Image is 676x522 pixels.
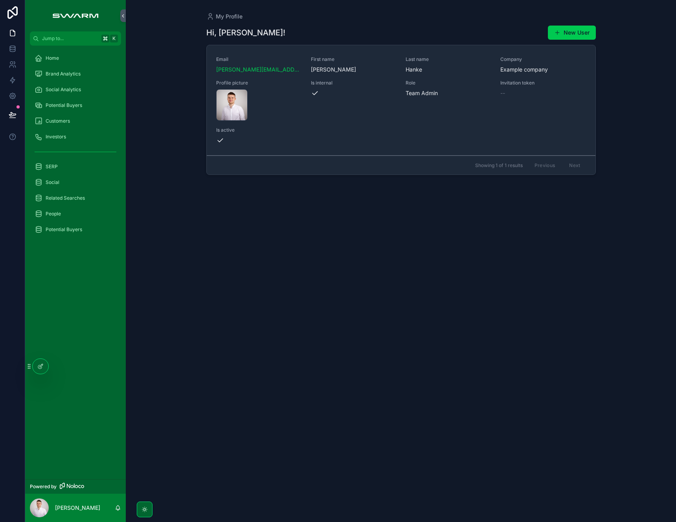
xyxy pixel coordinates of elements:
[46,102,82,108] span: Potential Buyers
[30,98,121,112] a: Potential Buyers
[46,134,66,140] span: Investors
[46,179,59,186] span: Social
[30,130,121,144] a: Investors
[206,13,242,20] a: My Profile
[500,89,505,97] span: --
[311,80,396,86] span: Is internal
[207,45,595,156] a: Email[PERSON_NAME][EMAIL_ADDRESS][PERSON_NAME][DOMAIN_NAME]First name[PERSON_NAME]Last nameHankeC...
[406,89,438,97] span: Team Admin
[206,27,285,38] h1: Hi, [PERSON_NAME]!
[311,66,396,74] span: [PERSON_NAME]
[30,31,121,46] button: Jump to...K
[46,211,61,217] span: People
[25,479,126,494] a: Powered by
[406,80,491,86] span: Role
[55,504,100,512] p: [PERSON_NAME]
[406,56,491,62] span: Last name
[216,13,242,20] span: My Profile
[46,71,81,77] span: Brand Analytics
[30,51,121,65] a: Home
[548,26,596,40] button: New User
[216,80,301,86] span: Profile picture
[48,9,102,22] img: App logo
[30,114,121,128] a: Customers
[30,207,121,221] a: People
[46,86,81,93] span: Social Analytics
[46,226,82,233] span: Potential Buyers
[311,56,396,62] span: First name
[30,483,57,490] span: Powered by
[30,191,121,205] a: Related Searches
[46,164,58,170] span: SERP
[46,118,70,124] span: Customers
[30,83,121,97] a: Social Analytics
[475,162,523,169] span: Showing 1 of 1 results
[46,195,85,201] span: Related Searches
[406,66,491,74] span: Hanke
[30,175,121,189] a: Social
[30,160,121,174] a: SERP
[500,66,548,74] span: Example company
[500,56,586,62] span: Company
[111,35,117,42] span: K
[216,56,301,62] span: Email
[216,127,301,133] span: Is active
[216,66,301,74] a: [PERSON_NAME][EMAIL_ADDRESS][PERSON_NAME][DOMAIN_NAME]
[25,46,126,247] div: scrollable content
[500,80,586,86] span: Invitation token
[30,67,121,81] a: Brand Analytics
[46,55,59,61] span: Home
[42,35,98,42] span: Jump to...
[30,222,121,237] a: Potential Buyers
